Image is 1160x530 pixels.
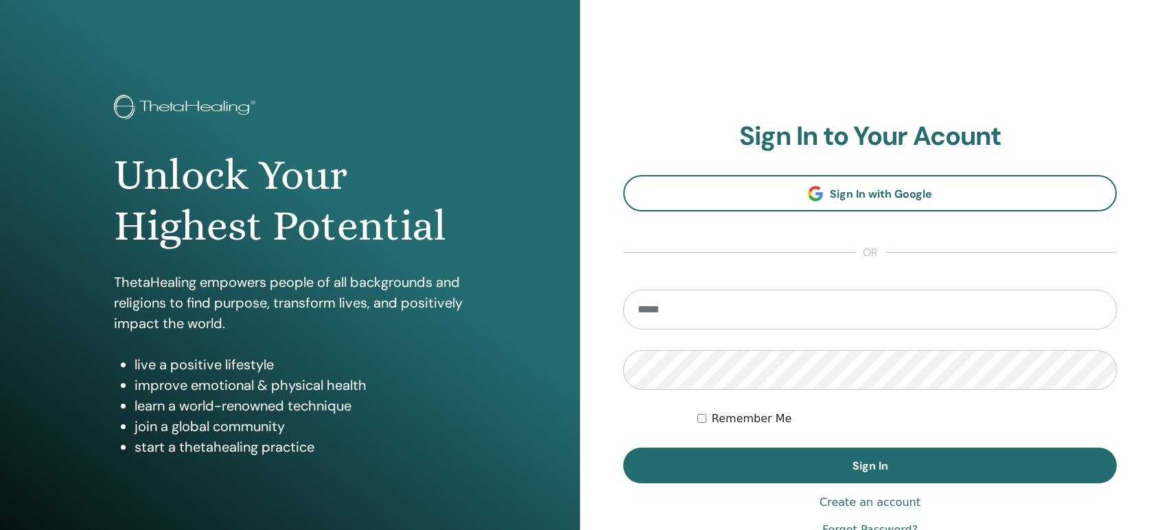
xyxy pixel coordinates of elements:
[820,494,920,511] a: Create an account
[623,175,1117,211] a: Sign In with Google
[135,375,466,395] li: improve emotional & physical health
[852,459,888,473] span: Sign In
[712,411,792,427] label: Remember Me
[623,448,1117,483] button: Sign In
[623,121,1117,152] h2: Sign In to Your Acount
[697,411,1117,427] div: Keep me authenticated indefinitely or until I manually logout
[135,395,466,416] li: learn a world-renowned technique
[114,150,466,252] h1: Unlock Your Highest Potential
[114,272,466,334] p: ThetaHealing empowers people of all backgrounds and religions to find purpose, transform lives, a...
[135,354,466,375] li: live a positive lifestyle
[135,437,466,457] li: start a thetahealing practice
[135,416,466,437] li: join a global community
[856,244,885,261] span: or
[830,187,932,201] span: Sign In with Google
